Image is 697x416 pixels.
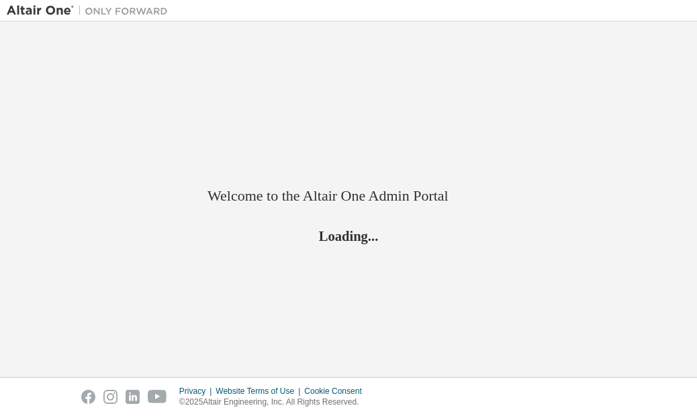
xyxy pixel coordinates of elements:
img: facebook.svg [81,390,95,404]
img: youtube.svg [148,390,167,404]
div: Cookie Consent [304,386,369,397]
h2: Welcome to the Altair One Admin Portal [207,187,490,205]
p: © 2025 Altair Engineering, Inc. All Rights Reserved. [179,397,370,408]
img: linkedin.svg [126,390,140,404]
h2: Loading... [207,227,490,245]
img: Altair One [7,4,175,17]
div: Website Terms of Use [216,386,304,397]
img: instagram.svg [103,390,118,404]
div: Privacy [179,386,216,397]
